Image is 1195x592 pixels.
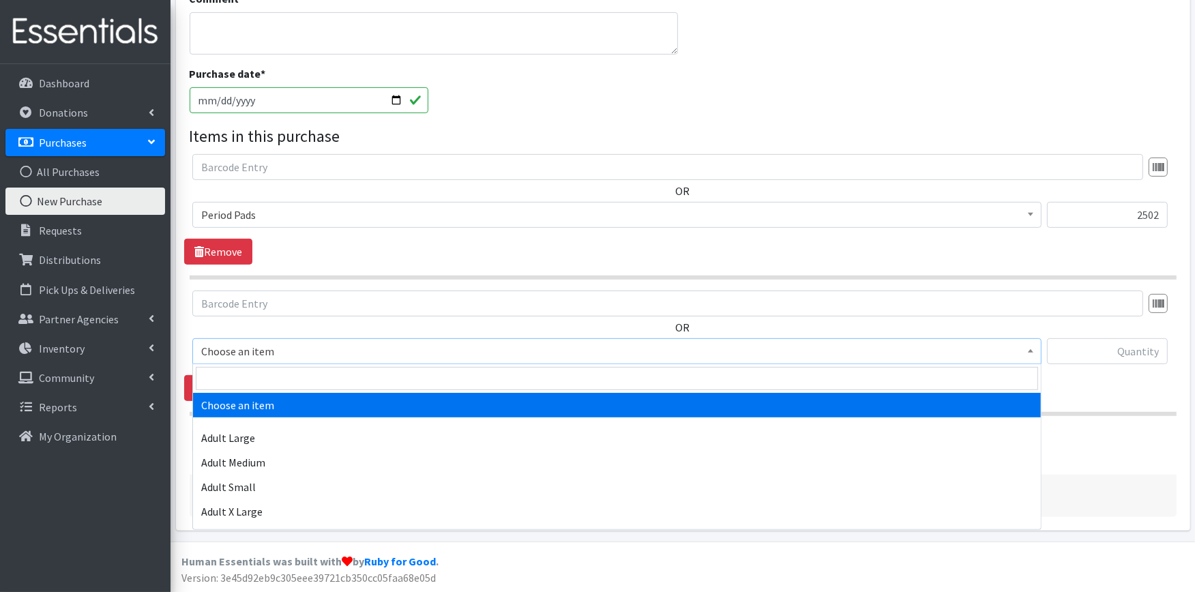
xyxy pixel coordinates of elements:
[5,9,165,55] img: HumanEssentials
[5,188,165,215] a: New Purchase
[39,312,119,326] p: Partner Agencies
[39,430,117,443] p: My Organization
[5,158,165,186] a: All Purchases
[201,205,1033,224] span: Period Pads
[39,400,77,414] p: Reports
[39,371,94,385] p: Community
[5,217,165,244] a: Requests
[39,136,87,149] p: Purchases
[184,375,252,401] a: Remove
[5,335,165,362] a: Inventory
[39,283,135,297] p: Pick Ups & Deliveries
[181,554,439,568] strong: Human Essentials was built with by .
[193,426,1041,450] li: Adult Large
[190,124,1177,149] legend: Items in this purchase
[192,291,1143,316] input: Barcode Entry
[5,306,165,333] a: Partner Agencies
[5,394,165,421] a: Reports
[5,276,165,304] a: Pick Ups & Deliveries
[5,246,165,273] a: Distributions
[193,524,1041,548] li: Adult X-Small
[5,70,165,97] a: Dashboard
[1047,338,1168,364] input: Quantity
[184,239,252,265] a: Remove
[190,65,266,82] label: Purchase date
[5,423,165,450] a: My Organization
[1047,202,1168,228] input: Quantity
[364,554,436,568] a: Ruby for Good
[39,253,101,267] p: Distributions
[192,202,1042,228] span: Period Pads
[5,129,165,156] a: Purchases
[193,475,1041,499] li: Adult Small
[181,571,436,584] span: Version: 3e45d92eb9c305eee39721cb350cc05faa68e05d
[192,154,1143,180] input: Barcode Entry
[676,319,690,336] label: OR
[676,183,690,199] label: OR
[192,338,1042,364] span: Choose an item
[39,76,89,90] p: Dashboard
[39,106,88,119] p: Donations
[193,499,1041,524] li: Adult X Large
[5,364,165,391] a: Community
[39,342,85,355] p: Inventory
[193,393,1041,417] li: Choose an item
[201,342,1033,361] span: Choose an item
[261,67,266,80] abbr: required
[5,99,165,126] a: Donations
[39,224,82,237] p: Requests
[193,450,1041,475] li: Adult Medium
